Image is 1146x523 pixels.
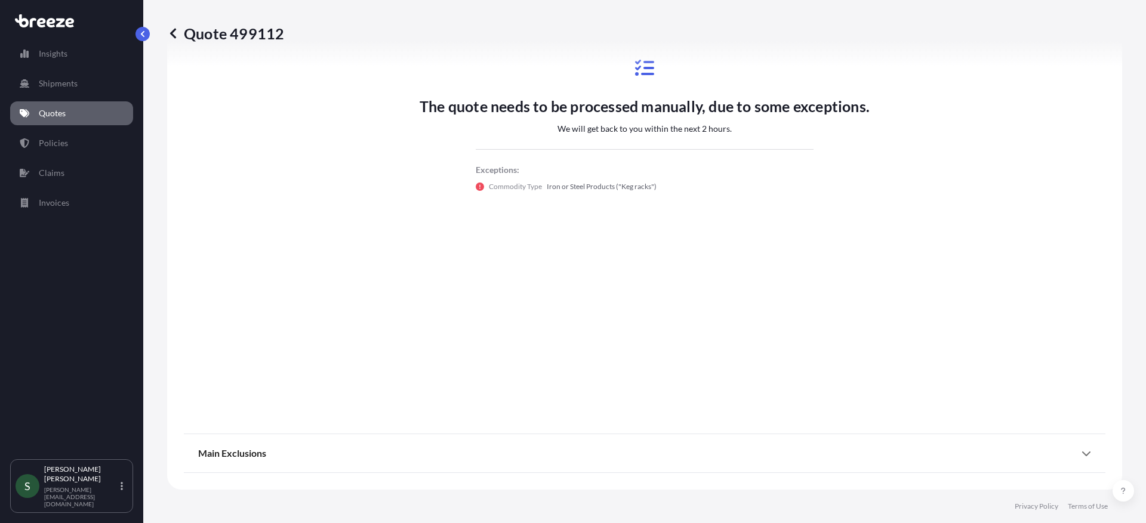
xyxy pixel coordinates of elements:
p: Quotes [39,107,66,119]
a: Shipments [10,72,133,95]
span: Main Exclusions [198,447,266,459]
p: Iron or Steel Products ("Keg racks") [547,181,657,193]
a: Claims [10,161,133,185]
p: The quote needs to be processed manually, due to some exceptions. [420,97,870,116]
p: [PERSON_NAME] [PERSON_NAME] [44,465,118,484]
a: Invoices [10,191,133,215]
a: Insights [10,42,133,66]
p: Policies [39,137,68,149]
p: Insights [39,48,67,60]
p: Invoices [39,197,69,209]
p: Claims [39,167,64,179]
p: Quote 499112 [167,24,284,43]
span: S [24,480,30,492]
a: Policies [10,131,133,155]
a: Privacy Policy [1015,502,1058,511]
p: We will get back to you within the next 2 hours. [557,123,732,135]
a: Quotes [10,101,133,125]
div: Main Exclusions [198,439,1091,468]
p: Commodity Type [489,181,542,193]
a: Terms of Use [1068,502,1108,511]
p: Shipments [39,78,78,89]
p: Exceptions: [476,164,814,176]
p: [PERSON_NAME][EMAIL_ADDRESS][DOMAIN_NAME] [44,486,118,507]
